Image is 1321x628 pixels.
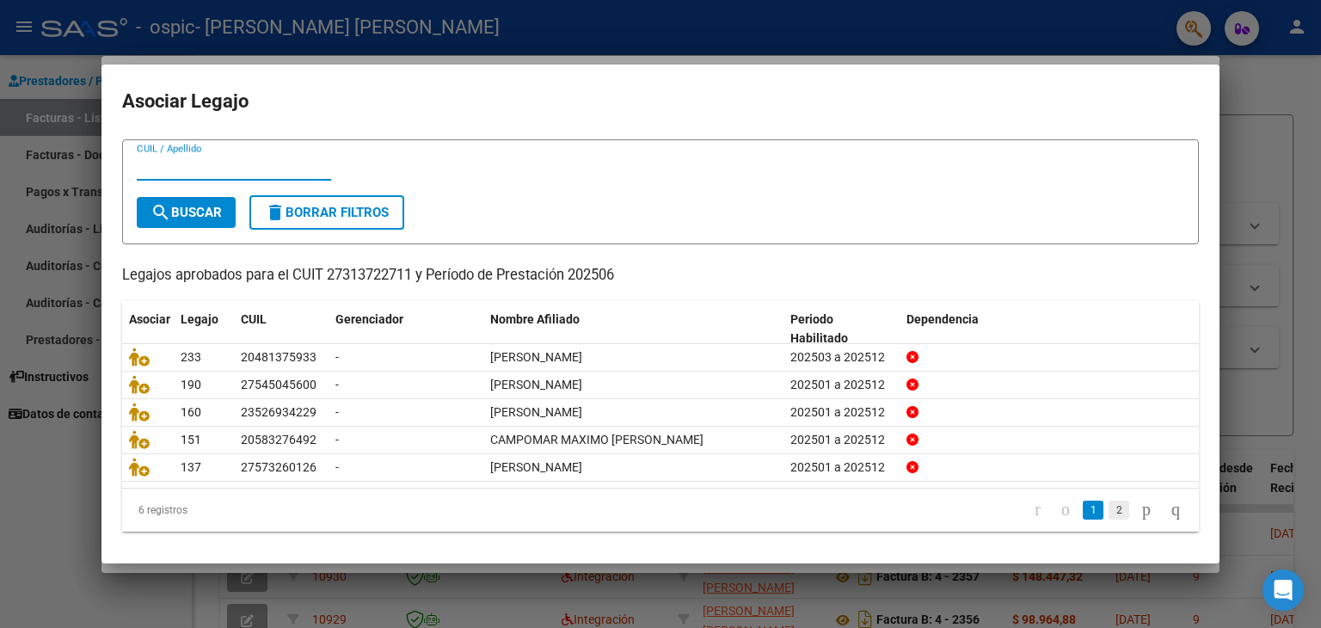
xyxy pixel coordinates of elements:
span: GIANNI BIANCA CARLA [490,460,582,474]
span: MACIEL JUANA MIA [490,378,582,391]
span: Borrar Filtros [265,205,389,220]
span: CAMPOMAR MAXIMO GAEL [490,433,704,446]
div: 202501 a 202512 [790,375,893,395]
a: 2 [1109,501,1129,520]
span: 160 [181,405,201,419]
datatable-header-cell: Legajo [174,301,234,358]
div: 6 registros [122,489,335,532]
datatable-header-cell: CUIL [234,301,329,358]
div: 202501 a 202512 [790,430,893,450]
span: - [335,350,339,364]
div: 20583276492 [241,430,316,450]
span: Asociar [129,312,170,326]
div: 202503 a 202512 [790,348,893,367]
span: 190 [181,378,201,391]
datatable-header-cell: Asociar [122,301,174,358]
span: - [335,405,339,419]
datatable-header-cell: Gerenciador [329,301,483,358]
a: go to previous page [1054,501,1078,520]
div: 202501 a 202512 [790,458,893,477]
button: Buscar [137,197,236,228]
h2: Asociar Legajo [122,85,1199,118]
li: page 2 [1106,496,1132,525]
span: - [335,460,339,474]
span: Buscar [151,205,222,220]
span: 233 [181,350,201,364]
span: BENITEZ MATIAS DAVID [490,350,582,364]
datatable-header-cell: Dependencia [900,301,1200,358]
span: Legajo [181,312,218,326]
mat-icon: delete [265,202,286,223]
span: 137 [181,460,201,474]
div: 27573260126 [241,458,316,477]
div: 202501 a 202512 [790,403,893,422]
a: go to last page [1164,501,1188,520]
span: Gerenciador [335,312,403,326]
span: Periodo Habilitado [790,312,848,346]
p: Legajos aprobados para el CUIT 27313722711 y Período de Prestación 202506 [122,265,1199,286]
div: 20481375933 [241,348,316,367]
span: - [335,433,339,446]
a: go to first page [1027,501,1048,520]
datatable-header-cell: Periodo Habilitado [783,301,900,358]
span: 151 [181,433,201,446]
div: Open Intercom Messenger [1263,570,1304,611]
li: page 1 [1080,496,1106,525]
button: Borrar Filtros [249,195,404,230]
span: CUIL [241,312,267,326]
datatable-header-cell: Nombre Afiliado [483,301,783,358]
div: 23526934229 [241,403,316,422]
div: 27545045600 [241,375,316,395]
span: Dependencia [906,312,979,326]
span: - [335,378,339,391]
a: go to next page [1134,501,1158,520]
span: MAYER YUTHIEL ANDRES [490,405,582,419]
span: Nombre Afiliado [490,312,580,326]
mat-icon: search [151,202,171,223]
a: 1 [1083,501,1103,520]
